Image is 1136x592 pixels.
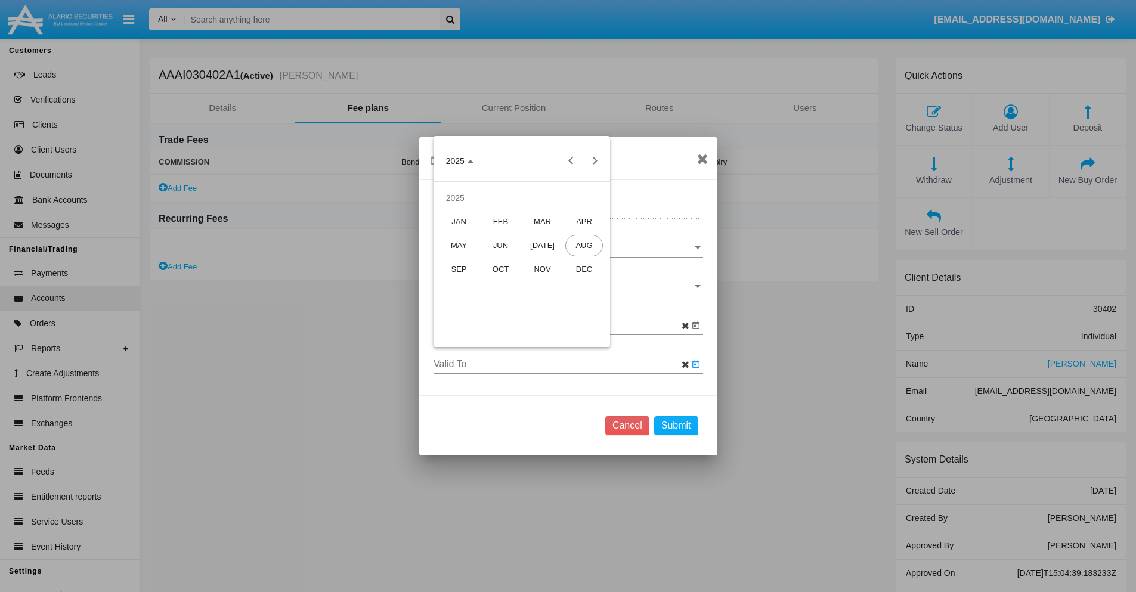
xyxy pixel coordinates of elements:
td: October 2025 [480,258,522,281]
td: February 2025 [480,210,522,234]
div: SEP [440,259,478,280]
div: [DATE] [524,235,561,256]
div: MAY [440,235,478,256]
div: NOV [524,259,561,280]
td: May 2025 [438,234,480,258]
td: January 2025 [438,210,480,234]
div: AUG [565,235,603,256]
td: September 2025 [438,258,480,281]
div: MAR [524,211,561,233]
span: 2025 [446,156,465,166]
button: Choose date [437,149,483,173]
td: December 2025 [564,258,605,281]
td: July 2025 [522,234,564,258]
td: August 2025 [564,234,605,258]
td: 2025 [438,186,605,210]
td: November 2025 [522,258,564,281]
div: OCT [482,259,519,280]
div: DEC [565,259,603,280]
div: FEB [482,211,519,233]
div: JUN [482,235,519,256]
button: Previous year [559,149,583,173]
td: April 2025 [564,210,605,234]
td: June 2025 [480,234,522,258]
button: Next year [583,149,606,173]
td: March 2025 [522,210,564,234]
div: JAN [440,211,478,233]
div: APR [565,211,603,233]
